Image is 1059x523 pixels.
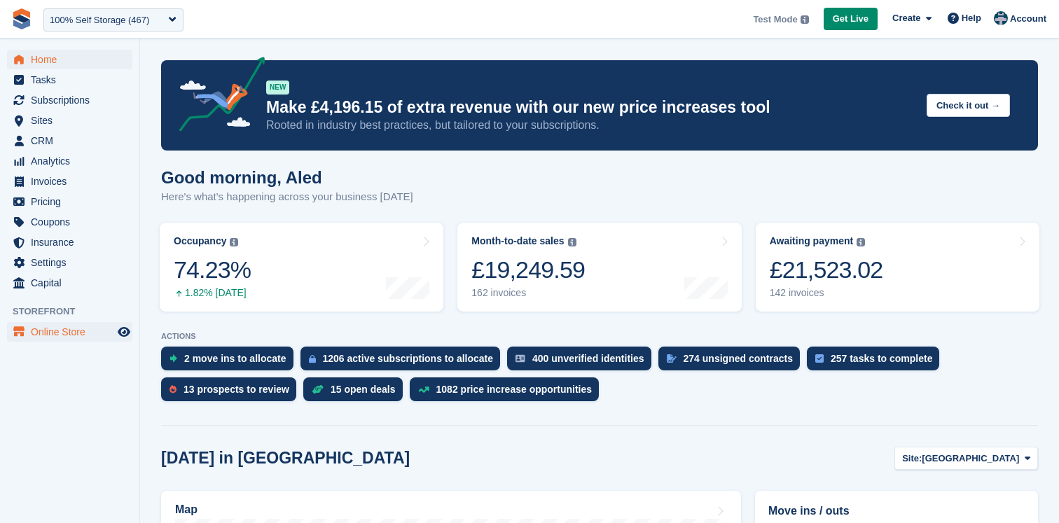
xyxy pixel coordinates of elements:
h1: Good morning, Aled [161,168,413,187]
img: verify_identity-adf6edd0f0f0b5bbfe63781bf79b02c33cf7c696d77639b501bdc392416b5a36.svg [515,354,525,363]
a: menu [7,90,132,110]
span: Subscriptions [31,90,115,110]
a: menu [7,172,132,191]
p: Here's what's happening across your business [DATE] [161,189,413,205]
div: 162 invoices [471,287,585,299]
a: menu [7,322,132,342]
img: move_ins_to_allocate_icon-fdf77a2bb77ea45bf5b3d319d69a93e2d87916cf1d5bf7949dd705db3b84f3ca.svg [169,354,177,363]
a: menu [7,70,132,90]
h2: Map [175,503,198,516]
div: 15 open deals [331,384,396,395]
span: Account [1010,12,1046,26]
div: 74.23% [174,256,251,284]
span: CRM [31,131,115,151]
div: £21,523.02 [770,256,883,284]
div: Awaiting payment [770,235,854,247]
div: Month-to-date sales [471,235,564,247]
a: menu [7,151,132,171]
div: 257 tasks to complete [831,353,933,364]
span: Settings [31,253,115,272]
img: icon-info-grey-7440780725fd019a000dd9b08b2336e03edf1995a4989e88bcd33f0948082b44.svg [857,238,865,246]
a: Month-to-date sales £19,249.59 162 invoices [457,223,741,312]
div: 100% Self Storage (467) [50,13,149,27]
div: NEW [266,81,289,95]
span: Get Live [833,12,868,26]
img: icon-info-grey-7440780725fd019a000dd9b08b2336e03edf1995a4989e88bcd33f0948082b44.svg [568,238,576,246]
a: Awaiting payment £21,523.02 142 invoices [756,223,1039,312]
div: 1082 price increase opportunities [436,384,593,395]
img: icon-info-grey-7440780725fd019a000dd9b08b2336e03edf1995a4989e88bcd33f0948082b44.svg [230,238,238,246]
span: Sites [31,111,115,130]
span: Tasks [31,70,115,90]
a: menu [7,273,132,293]
a: Preview store [116,323,132,340]
span: Test Mode [753,13,797,27]
span: Coupons [31,212,115,232]
span: Storefront [13,305,139,319]
span: Home [31,50,115,69]
img: icon-info-grey-7440780725fd019a000dd9b08b2336e03edf1995a4989e88bcd33f0948082b44.svg [801,15,809,24]
img: price_increase_opportunities-93ffe204e8149a01c8c9dc8f82e8f89637d9d84a8eef4429ea346261dce0b2c0.svg [418,386,429,393]
span: [GEOGRAPHIC_DATA] [922,452,1019,466]
a: 1082 price increase opportunities [410,377,607,408]
div: 274 unsigned contracts [684,353,793,364]
img: contract_signature_icon-13c848040528278c33f63329250d36e43548de30e8caae1d1a13099fd9432cc5.svg [667,354,677,363]
h2: Move ins / outs [768,503,1025,519]
img: deal-1b604bf984904fb50ccaf53a9ad4b4a5d6e5aea283cecdc64d6e3604feb123c2.svg [312,384,324,394]
div: 142 invoices [770,287,883,299]
a: menu [7,192,132,211]
a: 13 prospects to review [161,377,303,408]
button: Check it out → [927,94,1010,117]
div: 2 move ins to allocate [184,353,286,364]
span: Analytics [31,151,115,171]
div: £19,249.59 [471,256,585,284]
button: Site: [GEOGRAPHIC_DATA] [894,447,1038,470]
span: Insurance [31,232,115,252]
a: Get Live [824,8,878,31]
span: Help [962,11,981,25]
img: active_subscription_to_allocate_icon-d502201f5373d7db506a760aba3b589e785aa758c864c3986d89f69b8ff3... [309,354,316,363]
p: ACTIONS [161,332,1038,341]
a: 400 unverified identities [507,347,658,377]
span: Site: [902,452,922,466]
div: Occupancy [174,235,226,247]
p: Rooted in industry best practices, but tailored to your subscriptions. [266,118,915,133]
div: 13 prospects to review [184,384,289,395]
p: Make £4,196.15 of extra revenue with our new price increases tool [266,97,915,118]
img: Aled Bidder [994,11,1008,25]
div: 400 unverified identities [532,353,644,364]
span: Online Store [31,322,115,342]
a: 257 tasks to complete [807,347,947,377]
a: menu [7,232,132,252]
img: price-adjustments-announcement-icon-8257ccfd72463d97f412b2fc003d46551f7dbcb40ab6d574587a9cd5c0d94... [167,57,265,137]
a: menu [7,111,132,130]
a: menu [7,50,132,69]
a: menu [7,212,132,232]
img: task-75834270c22a3079a89374b754ae025e5fb1db73e45f91037f5363f120a921f8.svg [815,354,824,363]
span: Capital [31,273,115,293]
a: Occupancy 74.23% 1.82% [DATE] [160,223,443,312]
a: menu [7,253,132,272]
a: 1206 active subscriptions to allocate [300,347,508,377]
img: stora-icon-8386f47178a22dfd0bd8f6a31ec36ba5ce8667c1dd55bd0f319d3a0aa187defe.svg [11,8,32,29]
a: 274 unsigned contracts [658,347,807,377]
a: 2 move ins to allocate [161,347,300,377]
a: 15 open deals [303,377,410,408]
span: Create [892,11,920,25]
span: Invoices [31,172,115,191]
h2: [DATE] in [GEOGRAPHIC_DATA] [161,449,410,468]
div: 1.82% [DATE] [174,287,251,299]
span: Pricing [31,192,115,211]
div: 1206 active subscriptions to allocate [323,353,494,364]
a: menu [7,131,132,151]
img: prospect-51fa495bee0391a8d652442698ab0144808aea92771e9ea1ae160a38d050c398.svg [169,385,176,393]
